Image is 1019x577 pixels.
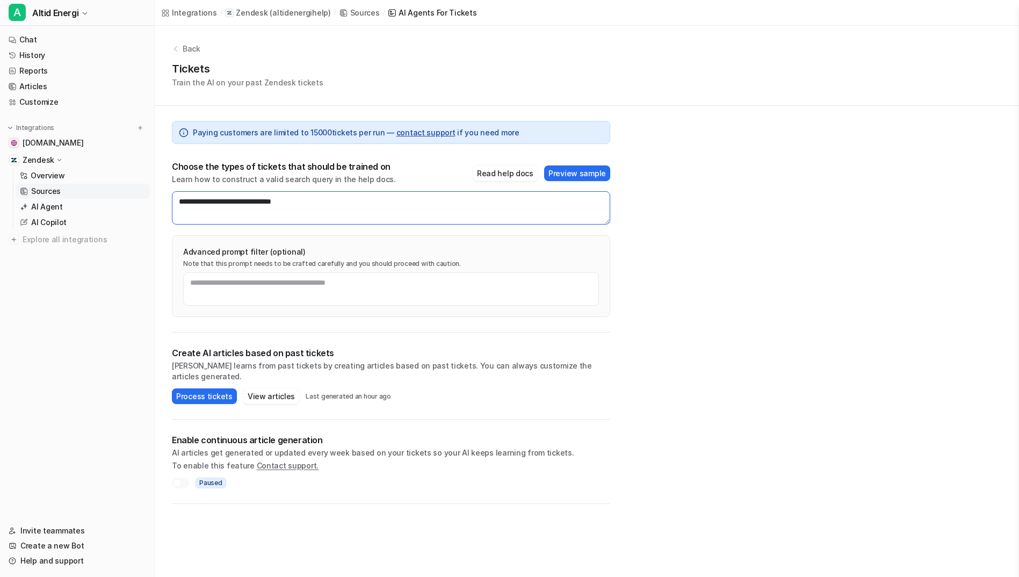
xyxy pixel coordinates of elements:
[243,388,299,404] button: View articles
[31,170,65,181] p: Overview
[11,157,17,163] img: Zendesk
[4,63,150,78] a: Reports
[172,61,323,77] h1: Tickets
[4,79,150,94] a: Articles
[383,8,385,18] span: /
[172,161,396,172] p: Choose the types of tickets that should be trained on
[161,7,217,18] a: Integrations
[32,5,78,20] span: Altid Energi
[172,448,610,458] p: AI articles get generated or updated every week based on your tickets so your AI keeps learning f...
[339,7,380,18] a: Sources
[31,217,67,228] p: AI Copilot
[16,184,150,199] a: Sources
[334,8,336,18] span: /
[306,392,391,401] p: Last generated an hour ago
[4,32,150,47] a: Chat
[4,553,150,568] a: Help and support
[16,168,150,183] a: Overview
[16,124,54,132] p: Integrations
[196,478,226,488] span: Paused
[9,234,19,245] img: explore all integrations
[220,8,222,18] span: /
[23,155,54,165] p: Zendesk
[473,165,538,181] button: Read help docs
[396,128,456,137] a: contact support
[270,8,330,18] p: ( altidenergihelp )
[6,124,14,132] img: expand menu
[172,460,610,471] p: To enable this feature
[4,538,150,553] a: Create a new Bot
[183,43,200,54] p: Back
[399,7,476,18] div: AI Agents for tickets
[193,127,519,138] span: Paying customers are limited to 15000 tickets per run — if you need more
[4,95,150,110] a: Customize
[350,7,380,18] div: Sources
[236,8,268,18] p: Zendesk
[225,8,330,18] a: Zendesk(altidenergihelp)
[4,523,150,538] a: Invite teammates
[172,7,217,18] div: Integrations
[172,388,237,404] button: Process tickets
[16,199,150,214] a: AI Agent
[23,138,83,148] span: [DOMAIN_NAME]
[257,461,319,470] span: Contact support.
[183,247,599,257] p: Advanced prompt filter (optional)
[31,186,61,197] p: Sources
[11,140,17,146] img: altidenergi.dk
[172,435,610,445] p: Enable continuous article generation
[544,165,610,181] button: Preview sample
[16,215,150,230] a: AI Copilot
[136,124,144,132] img: menu_add.svg
[172,77,323,88] p: Train the AI on your past Zendesk tickets
[4,135,150,150] a: altidenergi.dk[DOMAIN_NAME]
[4,48,150,63] a: History
[23,231,146,248] span: Explore all integrations
[4,232,150,247] a: Explore all integrations
[183,259,599,268] p: Note that this prompt needs to be crafted carefully and you should proceed with caution.
[172,348,610,358] p: Create AI articles based on past tickets
[4,122,57,133] button: Integrations
[172,174,396,185] p: Learn how to construct a valid search query in the help docs.
[388,7,476,18] a: AI Agents for tickets
[31,201,63,212] p: AI Agent
[9,4,26,21] span: A
[172,360,610,382] p: [PERSON_NAME] learns from past tickets by creating articles based on past tickets. You can always...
